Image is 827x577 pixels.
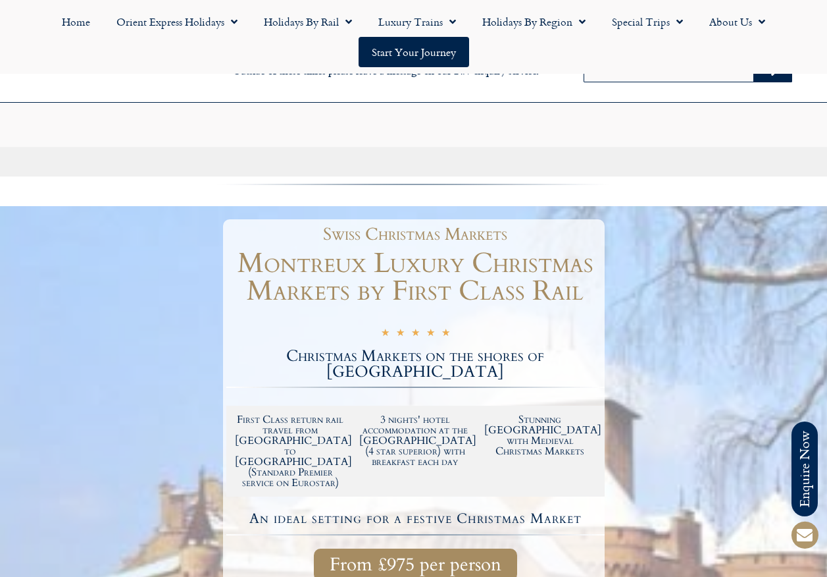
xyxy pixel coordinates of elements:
h4: An ideal setting for a festive Christmas Market [228,512,603,526]
a: About Us [696,7,778,37]
div: 5/5 [381,327,450,341]
i: ★ [411,328,420,341]
h2: 3 nights' hotel accommodation at the [GEOGRAPHIC_DATA] (4 star superior) with breakfast each day [359,414,471,467]
h2: Stunning [GEOGRAPHIC_DATA] with Medieval Christmas Markets [484,414,596,456]
h2: Christmas Markets on the shores of [GEOGRAPHIC_DATA] [226,348,605,380]
a: Luxury Trains [365,7,469,37]
i: ★ [396,328,405,341]
i: ★ [426,328,435,341]
a: Start your Journey [359,37,469,67]
h1: Swiss Christmas Markets [233,226,598,243]
a: Holidays by Region [469,7,599,37]
span: From £975 per person [330,557,501,573]
h1: Montreux Luxury Christmas Markets by First Class Rail [226,250,605,305]
a: Holidays by Rail [251,7,365,37]
nav: Menu [7,7,820,67]
h2: First Class return rail travel from [GEOGRAPHIC_DATA] to [GEOGRAPHIC_DATA] (Standard Premier serv... [235,414,347,488]
i: ★ [381,328,389,341]
a: Special Trips [599,7,696,37]
a: Orient Express Holidays [103,7,251,37]
a: Home [49,7,103,37]
i: ★ [441,328,450,341]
